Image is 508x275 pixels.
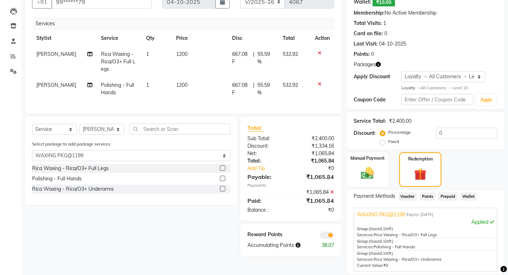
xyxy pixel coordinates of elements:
[242,135,291,142] div: Sub Total:
[401,85,497,91] div: All Customers → Level 10
[176,51,188,57] span: 1200
[408,156,433,162] label: Redemption
[476,95,497,105] button: Apply
[357,211,405,218] span: WAXING PKG@1199
[369,251,373,256] span: (0
[32,30,97,46] th: Stylist
[357,166,378,181] img: _cash.svg
[406,212,433,218] span: Expiry: [DATE]
[242,165,299,172] a: Add Tip
[354,9,385,17] div: Membership:
[369,226,373,231] span: (0
[242,150,291,157] div: Net:
[369,239,393,244] span: used, left)
[291,189,339,196] div: ₹1,065.84
[32,165,109,172] div: Rica Waxing - Rica/O3+ Full Legs
[242,242,315,249] div: Accumulating Points
[357,226,369,231] span: Group:
[257,51,274,65] span: 55.59 %
[379,40,406,48] div: 04-10-2025
[101,82,134,96] span: Polishing - Full Hands
[253,81,255,96] span: |
[242,142,291,150] div: Discount:
[410,166,430,182] img: _gift.svg
[315,242,339,249] div: 38.07
[374,232,437,237] span: Rica Waxing - Rica/O3+ Full Legs
[401,85,420,90] strong: Loyalty →
[354,192,395,200] span: Payment Methods
[388,129,411,136] label: Percentage
[354,117,386,125] div: Service Total:
[232,81,250,96] span: 667.08 F
[242,231,291,239] div: Reward Points
[374,244,415,249] span: Polishing - Full Hands
[247,183,334,189] div: Payments
[291,196,339,205] div: ₹1,065.84
[460,192,477,201] span: Wallet
[357,263,383,268] span: Current Value:
[32,185,114,193] div: Rica Waxing - Rica/O3+ Underarms
[354,9,497,17] div: No Active Membership
[374,257,442,262] span: Rica Waxing - Rica/O3+ Underarms
[354,20,382,27] div: Total Visits:
[420,192,435,201] span: Points
[354,30,383,37] div: Card on file:
[357,244,374,249] span: Services:
[146,51,149,57] span: 1
[247,124,264,132] span: Total
[383,226,385,231] span: 1
[389,117,411,125] div: ₹2,400.00
[299,165,339,172] div: ₹0
[354,129,376,137] div: Discount:
[257,81,274,96] span: 55.59 %
[278,30,311,46] th: Total
[311,30,334,46] th: Action
[383,251,385,256] span: 1
[33,17,339,30] div: Services
[371,51,374,58] div: 0
[129,123,230,134] input: Search or Scan
[354,40,378,48] div: Last Visit:
[291,206,339,214] div: ₹0
[253,51,255,65] span: |
[36,82,76,88] span: [PERSON_NAME]
[142,30,172,46] th: Qty
[32,175,82,183] div: Polishing - Full Hands
[291,142,339,150] div: ₹1,334.16
[291,150,339,157] div: ₹1,065.84
[176,82,188,88] span: 1200
[383,239,385,244] span: 1
[357,232,374,237] span: Services:
[228,30,278,46] th: Disc
[357,257,374,262] span: Services:
[291,173,339,181] div: ₹1,065.84
[242,173,291,181] div: Payable:
[357,218,494,226] div: Applied
[242,196,291,205] div: Paid:
[350,155,385,162] label: Manual Payment
[354,51,370,58] div: Points:
[357,251,369,256] span: Group:
[36,51,76,57] span: [PERSON_NAME]
[354,73,401,80] div: Apply Discount
[172,30,228,46] th: Price
[383,263,388,268] span: ₹0
[283,82,298,88] span: 532.92
[283,51,298,57] span: 532.92
[291,135,339,142] div: ₹2,400.00
[401,94,473,105] input: Enter Offer / Coupon Code
[32,141,111,147] label: Select package to add package services
[369,226,393,231] span: used, left)
[354,96,401,104] div: Coupon Code
[354,61,376,68] span: Packages
[101,51,135,72] span: Rica Waxing - Rica/O3+ Full Legs
[383,20,386,27] div: 1
[388,138,399,145] label: Fixed
[232,51,250,65] span: 667.08 F
[291,157,339,165] div: ₹1,065.84
[146,82,149,88] span: 1
[438,192,457,201] span: Prepaid
[97,30,142,46] th: Service
[369,251,393,256] span: used, left)
[369,239,373,244] span: (0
